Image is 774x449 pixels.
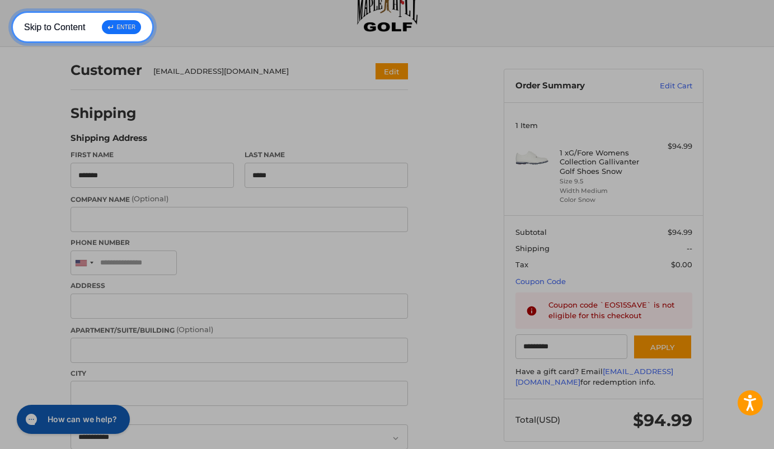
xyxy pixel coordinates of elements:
[376,63,408,79] button: Edit
[515,228,547,237] span: Subtotal
[132,194,168,203] small: (Optional)
[636,81,692,92] a: Edit Cart
[515,334,628,360] input: Gift Certificate or Coupon Code
[515,260,528,269] span: Tax
[515,121,692,130] h3: 1 Item
[560,186,645,196] li: Width Medium
[560,195,645,205] li: Color Snow
[71,238,408,248] label: Phone Number
[648,141,692,152] div: $94.99
[176,325,213,334] small: (Optional)
[71,281,408,291] label: Address
[633,410,692,431] span: $94.99
[687,244,692,253] span: --
[71,251,97,275] div: United States: +1
[515,81,636,92] h3: Order Summary
[71,62,142,79] h2: Customer
[153,66,354,77] div: [EMAIL_ADDRESS][DOMAIN_NAME]
[71,132,147,150] legend: Shipping Address
[548,300,682,322] div: Coupon code `EOS15SAVE` is not eligible for this checkout
[71,150,234,160] label: First Name
[71,368,408,379] label: City
[671,260,692,269] span: $0.00
[633,334,692,360] button: Apply
[245,150,408,160] label: Last Name
[71,193,408,205] label: Company Name
[515,414,560,425] span: Total (USD)
[71,324,408,335] label: Apartment/Suite/Building
[515,277,566,286] a: Coupon Code
[515,244,550,253] span: Shipping
[515,366,692,388] div: Have a gift card? Email for redemption info.
[11,401,133,438] iframe: Gorgias live chat messenger
[560,177,645,186] li: Size 9.5
[71,412,408,422] label: Country
[668,228,692,237] span: $94.99
[560,148,645,176] h4: 1 x G/Fore Womens Collection Gallivanter Golf Shoes Snow
[71,105,137,122] h2: Shipping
